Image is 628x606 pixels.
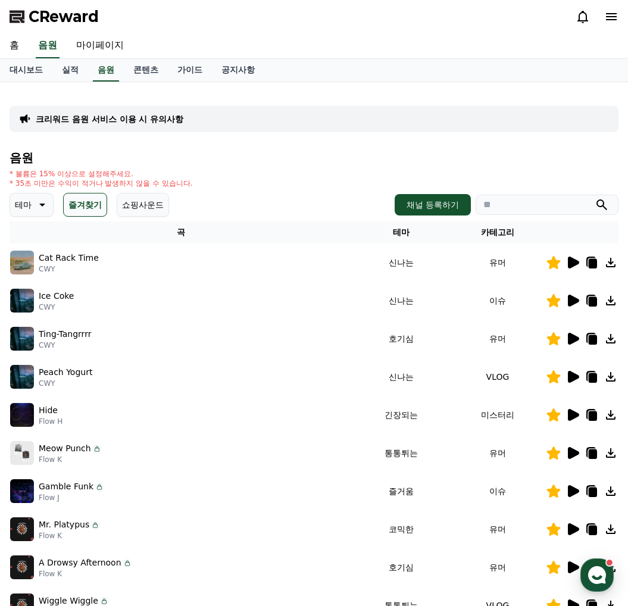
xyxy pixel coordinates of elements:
img: music [10,555,34,579]
button: 테마 [10,193,54,217]
img: music [10,517,34,541]
p: Peach Yogurt [39,366,92,379]
p: Flow H [39,417,63,426]
span: 대화 [109,396,123,405]
td: 즐거움 [353,472,449,510]
p: Flow K [39,531,100,541]
p: Meow Punch [39,442,91,455]
p: Mr. Platypus [39,518,89,531]
img: music [10,251,34,274]
p: CWY [39,379,92,388]
img: music [10,403,34,427]
button: 채널 등록하기 [395,194,471,215]
p: CWY [39,302,74,312]
td: 이슈 [449,472,546,510]
img: music [10,441,34,465]
p: Flow K [39,455,102,464]
td: 유머 [449,320,546,358]
p: Ice Coke [39,290,74,302]
td: 통통튀는 [353,434,449,472]
p: * 35초 미만은 수익이 적거나 발생하지 않을 수 있습니다. [10,179,193,188]
a: 대화 [79,377,154,407]
th: 카테고리 [449,221,546,243]
th: 곡 [10,221,353,243]
td: 유머 [449,548,546,586]
a: 홈 [4,377,79,407]
th: 테마 [353,221,449,243]
a: 크리워드 음원 서비스 이용 시 유의사항 [36,113,183,125]
td: 신나는 [353,243,449,282]
a: 콘텐츠 [124,59,168,82]
td: 호기심 [353,548,449,586]
span: CReward [29,7,99,26]
span: 설정 [184,395,198,405]
p: Cat Rack Time [39,252,99,264]
td: 유머 [449,243,546,282]
h4: 음원 [10,151,618,164]
a: 공지사항 [212,59,264,82]
td: 이슈 [449,282,546,320]
a: CReward [10,7,99,26]
td: VLOG [449,358,546,396]
td: 긴장되는 [353,396,449,434]
p: CWY [39,341,91,350]
td: 코믹한 [353,510,449,548]
p: Flow J [39,493,104,502]
a: 마이페이지 [67,33,133,58]
span: 홈 [38,395,45,405]
a: 실적 [52,59,88,82]
p: * 볼륨은 15% 이상으로 설정해주세요. [10,169,193,179]
img: music [10,479,34,503]
td: 유머 [449,510,546,548]
a: 가이드 [168,59,212,82]
p: Flow K [39,569,132,579]
p: Gamble Funk [39,480,93,493]
img: music [10,289,34,313]
td: 신나는 [353,358,449,396]
button: 쇼핑사운드 [117,193,169,217]
a: 음원 [93,59,119,82]
td: 미스터리 [449,396,546,434]
button: 즐겨찾기 [63,193,107,217]
p: CWY [39,264,99,274]
p: Hide [39,404,58,417]
td: 신나는 [353,282,449,320]
p: 테마 [15,196,32,213]
a: 설정 [154,377,229,407]
img: music [10,365,34,389]
td: 유머 [449,434,546,472]
img: music [10,327,34,351]
p: A Drowsy Afternoon [39,557,121,569]
td: 호기심 [353,320,449,358]
p: Ting-Tangrrrr [39,328,91,341]
a: 음원 [36,33,60,58]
